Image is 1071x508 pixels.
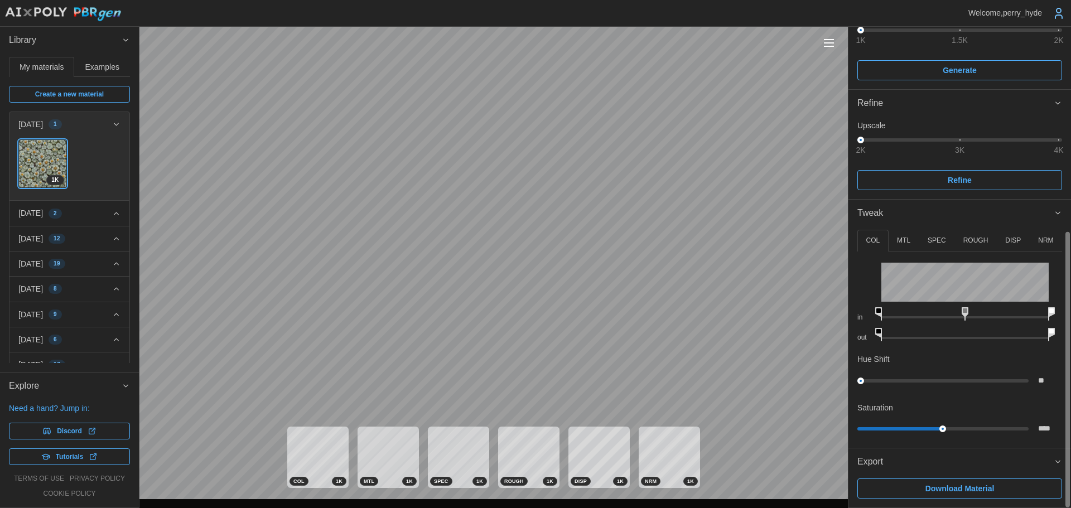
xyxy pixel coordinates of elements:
[54,360,60,369] span: 17
[9,251,129,276] button: [DATE]19
[857,200,1054,227] span: Tweak
[9,423,130,439] a: Discord
[9,372,122,400] span: Explore
[434,477,448,485] span: SPEC
[857,478,1062,499] button: Download Material
[54,335,57,344] span: 6
[406,477,413,485] span: 1 K
[54,284,57,293] span: 8
[18,119,43,130] p: [DATE]
[857,120,1062,131] p: Upscale
[897,236,910,245] p: MTL
[821,35,837,51] button: Toggle viewport controls
[848,476,1071,507] div: Export
[9,137,129,200] div: [DATE]1
[9,27,122,54] span: Library
[9,86,130,103] a: Create a new material
[617,477,624,485] span: 1 K
[18,283,43,294] p: [DATE]
[848,90,1071,117] button: Refine
[547,477,553,485] span: 1 K
[925,479,995,498] span: Download Material
[54,209,57,218] span: 2
[857,170,1062,190] button: Refine
[70,474,125,483] a: privacy policy
[476,477,483,485] span: 1 K
[848,448,1071,476] button: Export
[866,236,880,245] p: COL
[20,63,64,71] span: My materials
[18,233,43,244] p: [DATE]
[857,60,1062,80] button: Generate
[9,277,129,301] button: [DATE]8
[857,402,893,413] p: Saturation
[57,423,82,439] span: Discord
[54,234,60,243] span: 12
[9,302,129,327] button: [DATE]9
[364,477,374,485] span: MTL
[645,477,657,485] span: NRM
[575,477,587,485] span: DISP
[18,258,43,269] p: [DATE]
[4,7,122,22] img: AIxPoly PBRgen
[848,227,1071,448] div: Tweak
[848,117,1071,199] div: Refine
[43,489,95,499] a: cookie policy
[336,477,342,485] span: 1 K
[56,449,84,465] span: Tutorials
[18,309,43,320] p: [DATE]
[857,354,890,365] p: Hue Shift
[85,63,119,71] span: Examples
[928,236,946,245] p: SPEC
[504,477,524,485] span: ROUGH
[54,120,57,129] span: 1
[54,310,57,319] span: 9
[943,61,977,80] span: Generate
[963,236,988,245] p: ROUGH
[9,327,129,352] button: [DATE]6
[35,86,104,102] span: Create a new material
[9,226,129,251] button: [DATE]12
[293,477,305,485] span: COL
[18,359,43,370] p: [DATE]
[18,334,43,345] p: [DATE]
[9,201,129,225] button: [DATE]2
[857,333,872,342] p: out
[18,207,43,219] p: [DATE]
[19,140,66,187] img: qiIE6bi8UzJ4TBPfgioz
[857,448,1054,476] span: Export
[9,352,129,377] button: [DATE]17
[857,313,872,322] p: in
[9,448,130,465] a: Tutorials
[9,112,129,137] button: [DATE]1
[687,477,694,485] span: 1 K
[54,259,60,268] span: 19
[857,96,1054,110] div: Refine
[9,403,130,414] p: Need a hand? Jump in:
[948,171,972,190] span: Refine
[1038,236,1053,245] p: NRM
[14,474,64,483] a: terms of use
[968,7,1042,18] p: Welcome, perry_hyde
[18,139,67,188] a: qiIE6bi8UzJ4TBPfgioz1K
[848,200,1071,227] button: Tweak
[51,176,59,185] span: 1 K
[1005,236,1021,245] p: DISP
